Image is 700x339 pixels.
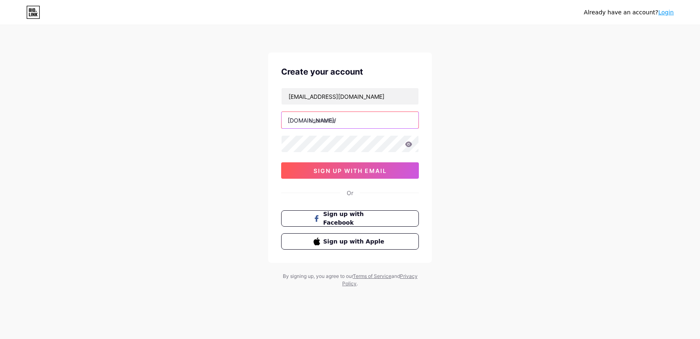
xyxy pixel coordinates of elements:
div: Create your account [281,66,419,78]
span: Sign up with Facebook [323,210,387,227]
div: By signing up, you agree to our and . [280,273,420,287]
span: Sign up with Apple [323,237,387,246]
button: Sign up with Facebook [281,210,419,227]
input: Email [282,88,418,105]
div: [DOMAIN_NAME]/ [288,116,336,125]
input: username [282,112,418,128]
a: Login [658,9,674,16]
div: Or [347,189,353,197]
button: Sign up with Apple [281,233,419,250]
button: sign up with email [281,162,419,179]
div: Already have an account? [584,8,674,17]
span: sign up with email [314,167,387,174]
a: Terms of Service [353,273,391,279]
